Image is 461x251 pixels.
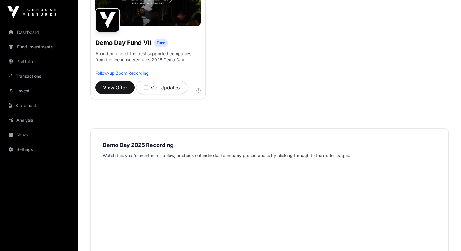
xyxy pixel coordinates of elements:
a: Invest [5,84,73,98]
a: Settings [5,143,73,156]
a: Transactions [5,70,73,83]
button: Get Updates [136,81,187,94]
div: Get Updates [144,84,180,91]
span: Fund [157,41,165,45]
button: View Offer [95,81,135,94]
a: News [5,128,73,142]
a: Statements [5,99,73,112]
img: Icehouse Ventures Logo [7,6,56,18]
p: Watch this year's event in full below, or check out individual company presentations by clicking ... [103,152,436,159]
p: An index fund of the best supported companies from the Icehouse Ventures 2025 Demo Day. [95,51,201,63]
a: Dashboard [5,26,73,39]
a: Analysis [5,113,73,127]
strong: Demo Day 2025 Recording [103,142,173,148]
span: View Offer [103,84,127,91]
img: Demo Day Fund VII [95,8,120,32]
iframe: Chat Widget [431,222,461,251]
a: Fund Investments [5,40,73,54]
a: Portfolio [5,55,73,68]
h1: Demo Day Fund VII [95,38,152,47]
a: Follow-up Zoom Recording [95,70,149,76]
